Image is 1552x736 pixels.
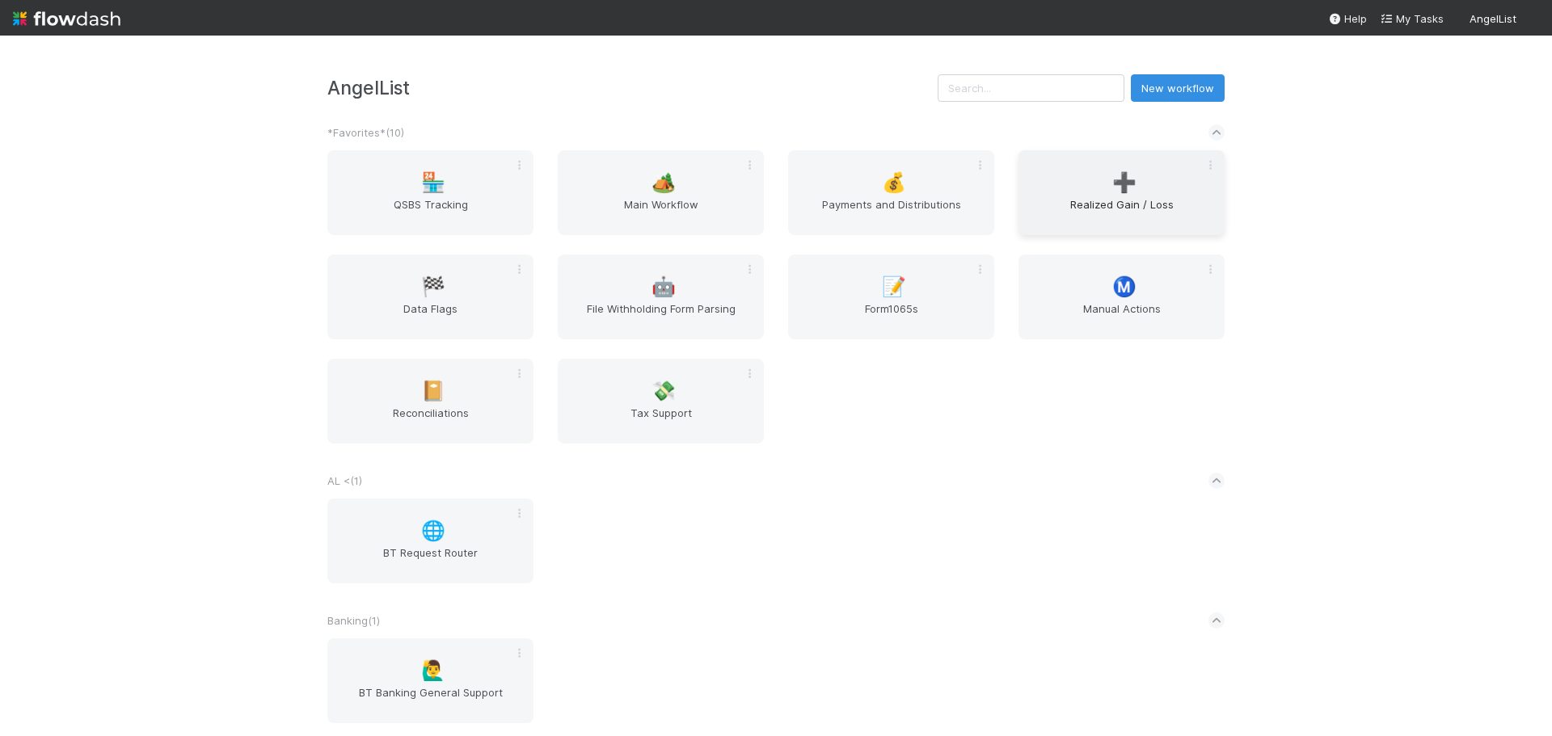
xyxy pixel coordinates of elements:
[795,301,988,333] span: Form1065s
[327,614,380,627] span: Banking ( 1 )
[1018,150,1225,235] a: ➕Realized Gain / Loss
[652,276,676,297] span: 🤖
[334,684,527,717] span: BT Banking General Support
[1018,254,1225,339] a: Ⓜ️Manual Actions
[1470,12,1516,25] span: AngelList
[1025,196,1218,229] span: Realized Gain / Loss
[1380,11,1444,27] a: My Tasks
[13,5,120,32] img: logo-inverted-e16ddd16eac7371096b0.svg
[558,254,764,339] a: 🤖File Withholding Form Parsing
[788,254,994,339] a: 📝Form1065s
[1131,74,1225,102] button: New workflow
[788,150,994,235] a: 💰Payments and Distributions
[334,301,527,333] span: Data Flags
[334,196,527,229] span: QSBS Tracking
[421,381,445,402] span: 📔
[1112,276,1137,297] span: Ⓜ️
[882,172,906,193] span: 💰
[882,276,906,297] span: 📝
[421,660,445,681] span: 🙋‍♂️
[327,77,938,99] h3: AngelList
[795,196,988,229] span: Payments and Distributions
[938,74,1124,102] input: Search...
[327,638,533,723] a: 🙋‍♂️BT Banking General Support
[564,301,757,333] span: File Withholding Form Parsing
[334,405,527,437] span: Reconciliations
[1380,12,1444,25] span: My Tasks
[327,126,404,139] span: *Favorites* ( 10 )
[558,359,764,444] a: 💸Tax Support
[327,474,362,487] span: AL < ( 1 )
[1112,172,1137,193] span: ➕
[334,545,527,577] span: BT Request Router
[652,172,676,193] span: 🏕️
[1328,11,1367,27] div: Help
[421,520,445,541] span: 🌐
[327,150,533,235] a: 🏪QSBS Tracking
[1523,11,1539,27] img: avatar_cfa6ccaa-c7d9-46b3-b608-2ec56ecf97ad.png
[327,359,533,444] a: 📔Reconciliations
[564,405,757,437] span: Tax Support
[564,196,757,229] span: Main Workflow
[1025,301,1218,333] span: Manual Actions
[558,150,764,235] a: 🏕️Main Workflow
[327,498,533,583] a: 🌐BT Request Router
[652,381,676,402] span: 💸
[421,172,445,193] span: 🏪
[327,254,533,339] a: 🏁Data Flags
[421,276,445,297] span: 🏁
